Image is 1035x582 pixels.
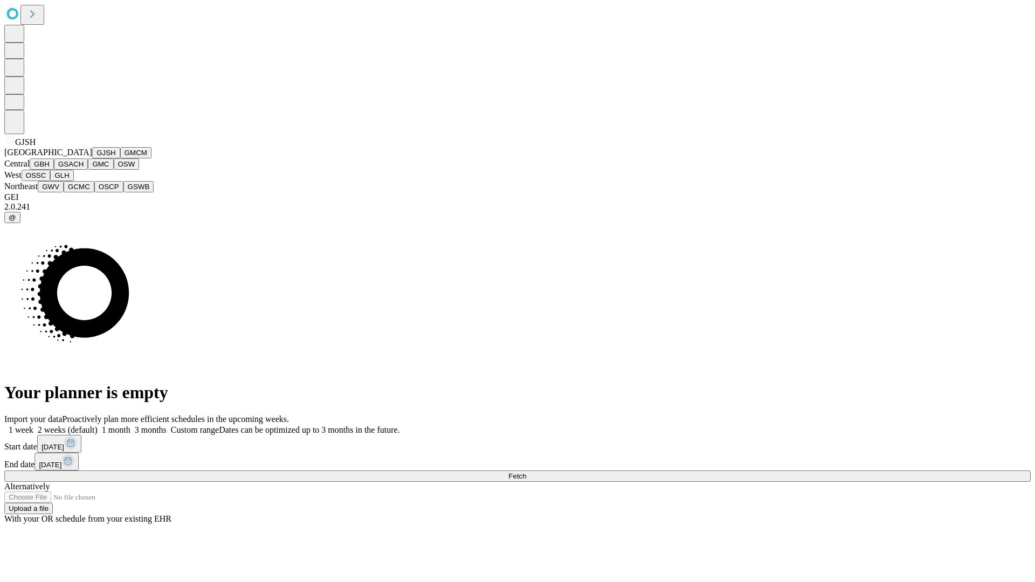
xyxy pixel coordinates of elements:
[4,202,1031,212] div: 2.0.241
[4,148,92,157] span: [GEOGRAPHIC_DATA]
[135,425,167,434] span: 3 months
[38,425,98,434] span: 2 weeks (default)
[63,414,289,424] span: Proactively plan more efficient schedules in the upcoming weeks.
[102,425,130,434] span: 1 month
[42,443,64,451] span: [DATE]
[64,181,94,192] button: GCMC
[4,414,63,424] span: Import your data
[171,425,219,434] span: Custom range
[114,158,140,170] button: OSW
[4,470,1031,482] button: Fetch
[4,453,1031,470] div: End date
[39,461,61,469] span: [DATE]
[54,158,88,170] button: GSACH
[9,425,33,434] span: 1 week
[123,181,154,192] button: GSWB
[120,147,151,158] button: GMCM
[92,147,120,158] button: GJSH
[34,453,79,470] button: [DATE]
[4,383,1031,403] h1: Your planner is empty
[4,435,1031,453] div: Start date
[94,181,123,192] button: OSCP
[4,482,50,491] span: Alternatively
[4,212,20,223] button: @
[9,213,16,221] span: @
[4,170,22,179] span: West
[4,159,30,168] span: Central
[4,182,38,191] span: Northeast
[37,435,81,453] button: [DATE]
[30,158,54,170] button: GBH
[4,503,53,514] button: Upload a file
[15,137,36,147] span: GJSH
[219,425,399,434] span: Dates can be optimized up to 3 months in the future.
[88,158,113,170] button: GMC
[4,514,171,523] span: With your OR schedule from your existing EHR
[38,181,64,192] button: GWV
[4,192,1031,202] div: GEI
[508,472,526,480] span: Fetch
[22,170,51,181] button: OSSC
[50,170,73,181] button: GLH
